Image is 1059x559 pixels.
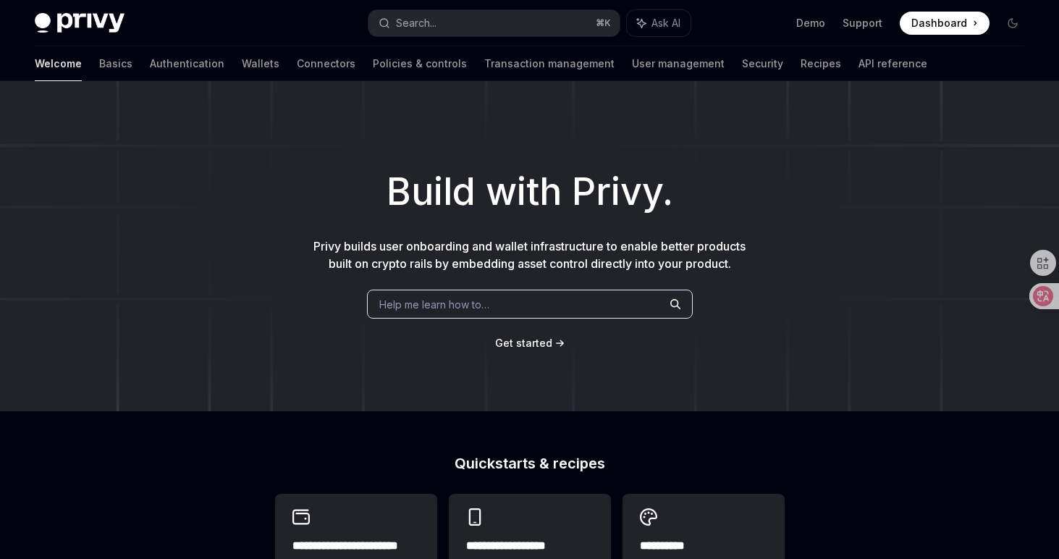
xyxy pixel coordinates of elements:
a: Recipes [801,46,841,81]
button: Ask AI [627,10,691,36]
a: Get started [495,336,552,350]
a: Transaction management [484,46,615,81]
button: Toggle dark mode [1001,12,1024,35]
span: Ask AI [651,16,680,30]
a: Basics [99,46,132,81]
a: Connectors [297,46,355,81]
h2: Quickstarts & recipes [275,456,785,471]
span: Dashboard [911,16,967,30]
span: Privy builds user onboarding and wallet infrastructure to enable better products built on crypto ... [313,239,746,271]
a: Welcome [35,46,82,81]
span: ⌘ K [596,17,611,29]
a: Wallets [242,46,279,81]
h1: Build with Privy. [23,164,1036,220]
button: Search...⌘K [368,10,620,36]
div: Search... [396,14,436,32]
img: dark logo [35,13,125,33]
a: Security [742,46,783,81]
span: Get started [495,337,552,349]
a: Authentication [150,46,224,81]
a: User management [632,46,725,81]
a: API reference [858,46,927,81]
a: Dashboard [900,12,990,35]
span: Help me learn how to… [379,297,489,312]
a: Demo [796,16,825,30]
a: Support [843,16,882,30]
a: Policies & controls [373,46,467,81]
